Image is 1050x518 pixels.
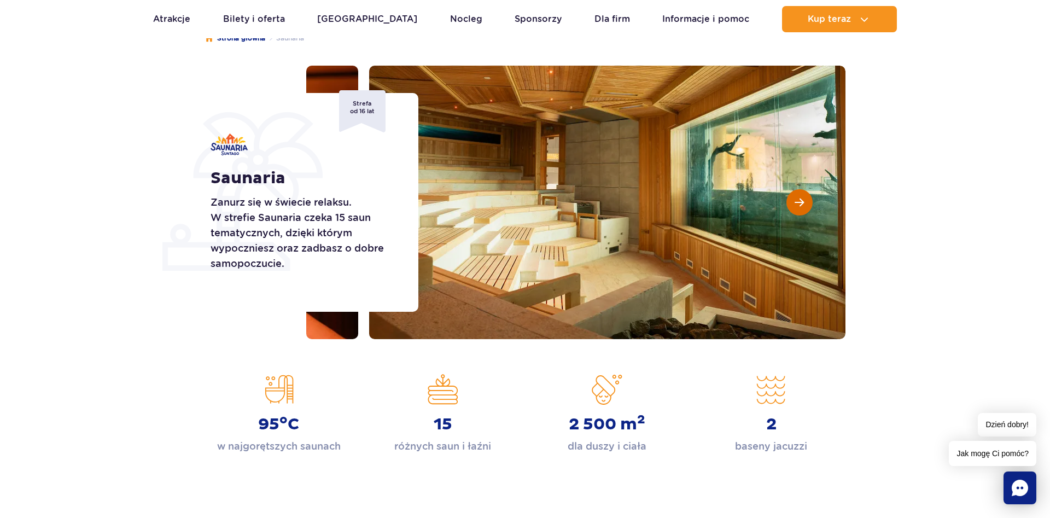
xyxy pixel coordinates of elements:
[766,415,777,434] strong: 2
[258,415,299,434] strong: 95 C
[450,6,482,32] a: Nocleg
[434,415,452,434] strong: 15
[808,14,851,24] span: Kup teraz
[786,189,813,216] button: Następny slajd
[153,6,190,32] a: Atrakcje
[211,133,248,155] img: Saunaria
[1004,472,1036,504] div: Chat
[217,439,341,454] p: w najgorętszych saunach
[735,439,807,454] p: baseny jacuzzi
[279,412,288,427] sup: o
[265,33,304,44] li: Saunaria
[394,439,491,454] p: różnych saun i łaźni
[978,413,1036,436] span: Dzień dobry!
[317,6,417,32] a: [GEOGRAPHIC_DATA]
[211,168,394,188] h1: Saunaria
[637,412,645,427] sup: 2
[211,195,394,271] p: Zanurz się w świecie relaksu. W strefie Saunaria czeka 15 saun tematycznych, dzięki którym wypocz...
[949,441,1036,466] span: Jak mogę Ci pomóc?
[569,415,645,434] strong: 2 500 m
[782,6,897,32] button: Kup teraz
[339,90,386,132] div: Strefa od 16 lat
[594,6,630,32] a: Dla firm
[662,6,749,32] a: Informacje i pomoc
[223,6,285,32] a: Bilety i oferta
[515,6,562,32] a: Sponsorzy
[568,439,646,454] p: dla duszy i ciała
[205,33,265,44] a: Strona główna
